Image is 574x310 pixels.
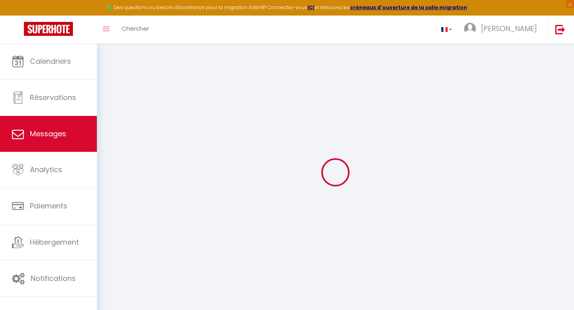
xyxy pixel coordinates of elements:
[307,4,315,11] a: ICI
[30,237,79,247] span: Hébergement
[30,165,62,175] span: Analytics
[6,3,30,27] button: Ouvrir le widget de chat LiveChat
[481,24,537,33] span: [PERSON_NAME]
[30,201,67,211] span: Paiements
[30,129,66,139] span: Messages
[122,24,149,33] span: Chercher
[458,16,547,43] a: ... [PERSON_NAME]
[30,92,76,102] span: Réservations
[116,16,155,43] a: Chercher
[24,22,73,36] img: Super Booking
[464,23,476,35] img: ...
[30,56,71,66] span: Calendriers
[31,273,76,283] span: Notifications
[350,4,467,11] a: créneaux d'ouverture de la salle migration
[555,24,565,34] img: logout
